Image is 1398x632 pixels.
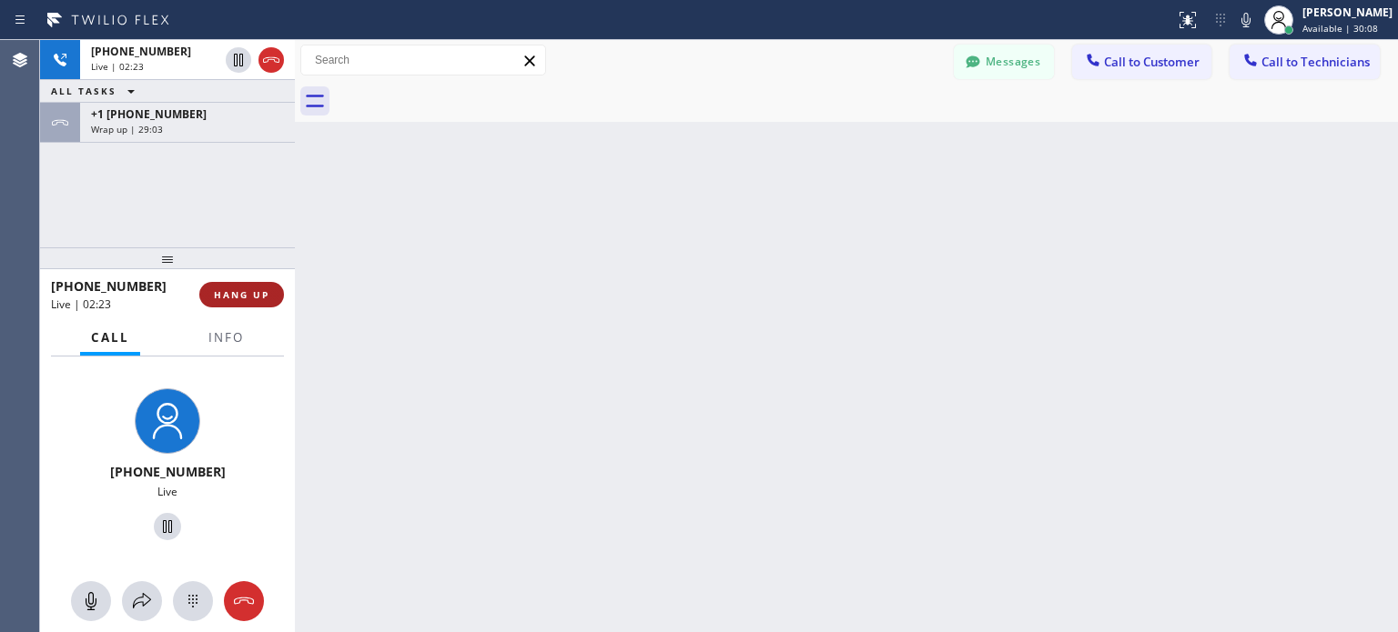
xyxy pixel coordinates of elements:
[208,329,244,346] span: Info
[91,44,191,59] span: [PHONE_NUMBER]
[51,85,116,97] span: ALL TASKS
[1302,22,1378,35] span: Available | 30:08
[122,581,162,621] button: Open directory
[51,277,167,295] span: [PHONE_NUMBER]
[224,581,264,621] button: Hang up
[71,581,111,621] button: Mute
[954,45,1054,79] button: Messages
[1302,5,1393,20] div: [PERSON_NAME]
[91,60,144,73] span: Live | 02:23
[199,282,284,307] button: HANG UP
[157,484,177,499] span: Live
[91,106,207,122] span: +1 [PHONE_NUMBER]
[214,288,269,301] span: HANG UP
[80,320,140,356] button: Call
[173,581,213,621] button: Open dialpad
[51,296,111,312] span: Live | 02:23
[154,513,181,540] button: Hold Customer
[1230,45,1380,79] button: Call to Technicians
[110,463,226,480] span: [PHONE_NUMBER]
[258,47,284,73] button: Hang up
[1233,7,1259,33] button: Mute
[198,320,255,356] button: Info
[1104,54,1200,70] span: Call to Customer
[91,123,163,135] span: Wrap up | 29:03
[1261,54,1370,70] span: Call to Technicians
[91,329,129,346] span: Call
[301,45,545,75] input: Search
[1072,45,1211,79] button: Call to Customer
[226,47,251,73] button: Hold Customer
[40,80,153,102] button: ALL TASKS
